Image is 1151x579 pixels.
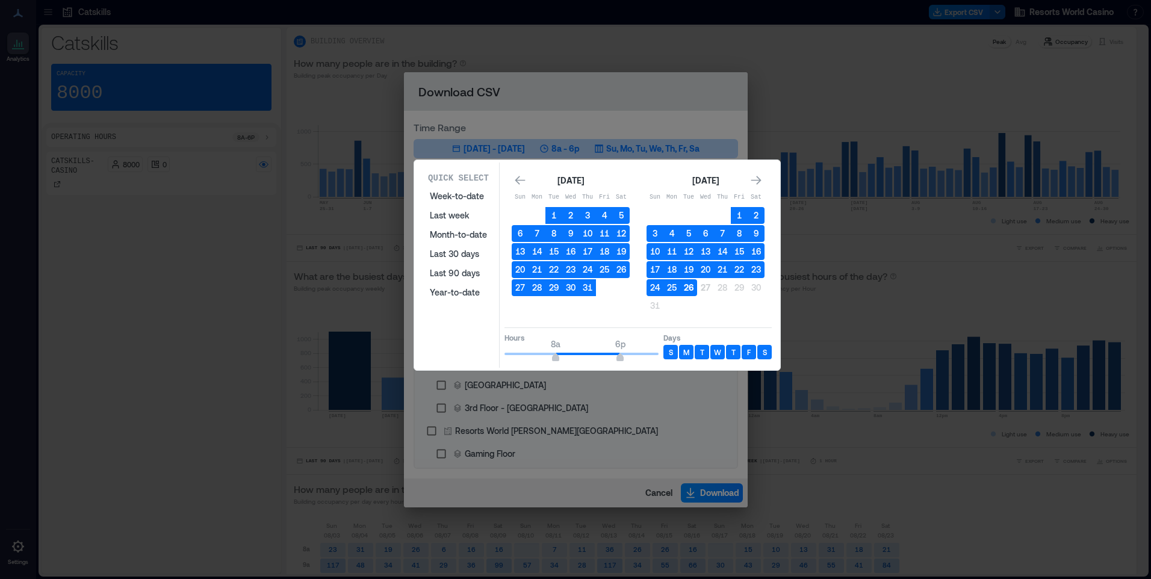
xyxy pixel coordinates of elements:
[579,189,596,206] th: Thursday
[562,207,579,224] button: 2
[731,207,748,224] button: 1
[663,333,772,342] p: Days
[663,225,680,242] button: 4
[663,189,680,206] th: Monday
[613,207,630,224] button: 5
[504,333,659,342] p: Hours
[647,297,663,314] button: 31
[579,261,596,278] button: 24
[714,243,731,260] button: 14
[647,189,663,206] th: Sunday
[579,225,596,242] button: 10
[579,193,596,202] p: Thu
[562,243,579,260] button: 16
[731,189,748,206] th: Friday
[663,243,680,260] button: 11
[562,189,579,206] th: Wednesday
[731,243,748,260] button: 15
[512,189,529,206] th: Sunday
[697,225,714,242] button: 6
[545,193,562,202] p: Tue
[596,189,613,206] th: Friday
[423,225,494,244] button: Month-to-date
[596,207,613,224] button: 4
[615,339,625,349] span: 6p
[680,261,697,278] button: 19
[647,193,663,202] p: Sun
[683,347,689,357] p: M
[731,279,748,296] button: 29
[714,279,731,296] button: 28
[748,172,765,189] button: Go to next month
[512,225,529,242] button: 6
[613,193,630,202] p: Sat
[529,193,545,202] p: Mon
[579,243,596,260] button: 17
[562,193,579,202] p: Wed
[714,193,731,202] p: Thu
[545,243,562,260] button: 15
[613,225,630,242] button: 12
[748,261,765,278] button: 23
[554,173,588,188] div: [DATE]
[545,189,562,206] th: Tuesday
[551,339,560,349] span: 8a
[647,243,663,260] button: 10
[529,243,545,260] button: 14
[596,225,613,242] button: 11
[714,189,731,206] th: Thursday
[689,173,722,188] div: [DATE]
[748,207,765,224] button: 2
[748,225,765,242] button: 9
[579,207,596,224] button: 3
[545,225,562,242] button: 8
[529,279,545,296] button: 28
[562,279,579,296] button: 30
[680,189,697,206] th: Tuesday
[647,225,663,242] button: 3
[731,193,748,202] p: Fri
[579,279,596,296] button: 31
[714,347,721,357] p: W
[529,189,545,206] th: Monday
[697,243,714,260] button: 13
[669,347,673,357] p: S
[663,193,680,202] p: Mon
[512,279,529,296] button: 27
[545,261,562,278] button: 22
[613,243,630,260] button: 19
[512,243,529,260] button: 13
[647,261,663,278] button: 17
[731,347,736,357] p: T
[423,244,494,264] button: Last 30 days
[613,261,630,278] button: 26
[562,261,579,278] button: 23
[714,261,731,278] button: 21
[596,193,613,202] p: Fri
[700,347,704,357] p: T
[596,243,613,260] button: 18
[731,225,748,242] button: 8
[613,189,630,206] th: Saturday
[423,187,494,206] button: Week-to-date
[545,279,562,296] button: 29
[748,243,765,260] button: 16
[512,193,529,202] p: Sun
[748,193,765,202] p: Sat
[512,172,529,189] button: Go to previous month
[747,347,751,357] p: F
[663,261,680,278] button: 18
[680,225,697,242] button: 5
[763,347,767,357] p: S
[545,207,562,224] button: 1
[697,279,714,296] button: 27
[647,279,663,296] button: 24
[596,261,613,278] button: 25
[697,193,714,202] p: Wed
[529,225,545,242] button: 7
[562,225,579,242] button: 9
[680,193,697,202] p: Tue
[529,261,545,278] button: 21
[423,283,494,302] button: Year-to-date
[680,243,697,260] button: 12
